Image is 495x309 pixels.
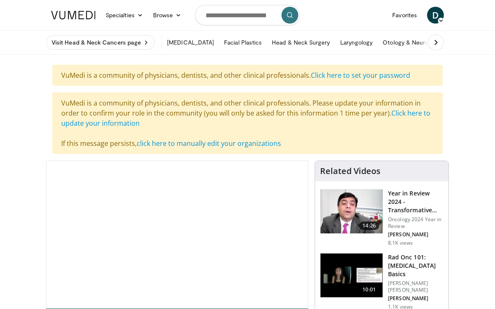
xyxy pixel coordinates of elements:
span: 10:01 [359,285,379,294]
a: Specialties [101,7,148,24]
a: Click here to set your password [311,71,410,80]
a: Favorites [387,7,422,24]
img: 22cacae0-80e8-46c7-b946-25cff5e656fa.150x105_q85_crop-smart_upscale.jpg [320,190,383,233]
h4: Related Videos [320,166,380,176]
video-js: Video Player [47,161,308,308]
p: [PERSON_NAME] [388,231,443,238]
h3: Year in Review 2024 - Transformative FDA Approvals in Precision Onco… [388,189,443,214]
p: Oncology 2024 Year in Review [388,216,443,230]
a: Otology & Neurotology [378,34,450,51]
p: 8.1K views [388,240,413,246]
input: Search topics, interventions [195,5,300,25]
span: 14:26 [359,222,379,230]
img: VuMedi Logo [51,11,96,19]
h3: Rad Onc 101: [MEDICAL_DATA] Basics [388,253,443,278]
img: aee802ce-c4cb-403d-b093-d98594b3404c.150x105_q85_crop-smart_upscale.jpg [320,254,383,297]
a: D [427,7,444,24]
a: Head & Neck Surgery [267,34,335,51]
div: VuMedi is a community of physicians, dentists, and other clinical professionals. Please update yo... [52,92,443,154]
div: VuMedi is a community of physicians, dentists, and other clinical professionals. [52,65,443,86]
a: click here to manually edit your organizations [137,139,281,148]
a: Laryngology [335,34,378,51]
p: [PERSON_NAME] [388,295,443,302]
a: Facial Plastics [219,34,267,51]
a: 14:26 Year in Review 2024 - Transformative FDA Approvals in Precision Onco… Oncology 2024 Year in... [320,189,443,246]
a: [MEDICAL_DATA] [162,34,219,51]
a: Browse [148,7,187,24]
a: Visit Head & Neck Cancers page [46,35,155,50]
p: [PERSON_NAME] [PERSON_NAME] [388,280,443,293]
